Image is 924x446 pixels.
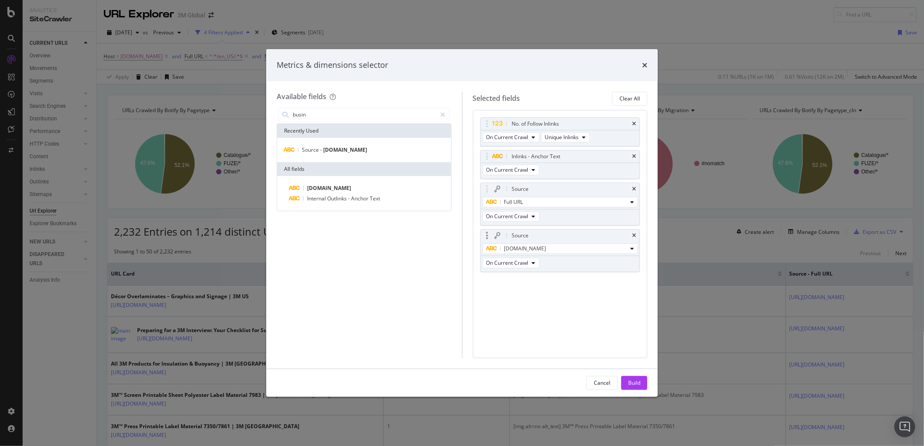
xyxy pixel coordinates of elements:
[482,165,539,175] button: On Current Crawl
[642,60,647,71] div: times
[473,93,520,103] div: Selected fields
[480,150,640,179] div: Inlinks - Anchor TexttimesOn Current Crawl
[504,198,523,206] span: Full URL
[480,117,640,146] div: No. of Follow InlinkstimesOn Current CrawlUnique Inlinks
[327,195,348,202] span: Outlinks
[277,162,451,176] div: All fields
[632,154,636,159] div: times
[370,195,380,202] span: Text
[486,166,529,173] span: On Current Crawl
[482,211,539,222] button: On Current Crawl
[612,92,647,106] button: Clear All
[621,376,647,390] button: Build
[307,195,327,202] span: Internal
[482,197,638,207] button: Full URL
[482,132,539,143] button: On Current Crawl
[894,416,915,437] div: Open Intercom Messenger
[632,186,636,192] div: times
[480,229,640,272] div: Sourcetimes[DOMAIN_NAME]On Current Crawl
[266,49,658,397] div: modal
[277,60,388,71] div: Metrics & dimensions selector
[277,92,326,101] div: Available fields
[486,259,529,266] span: On Current Crawl
[512,231,529,240] div: Source
[480,183,640,226] div: SourcetimesFull URLOn Current Crawl
[482,258,539,268] button: On Current Crawl
[486,133,529,141] span: On Current Crawl
[482,243,638,254] button: [DOMAIN_NAME]
[628,379,640,386] div: Build
[632,233,636,238] div: times
[504,245,546,252] span: [DOMAIN_NAME]
[512,152,561,161] div: Inlinks - Anchor Text
[619,95,640,102] div: Clear All
[586,376,618,390] button: Cancel
[632,121,636,126] div: times
[348,195,351,202] span: -
[323,146,367,153] span: [DOMAIN_NAME]
[307,184,351,192] span: [DOMAIN_NAME]
[302,146,320,153] span: Source
[486,213,529,220] span: On Current Crawl
[594,379,610,386] div: Cancel
[292,108,437,121] input: Search by field name
[512,120,559,128] div: No. of Follow Inlinks
[320,146,323,153] span: -
[512,185,529,193] div: Source
[545,133,579,141] span: Unique Inlinks
[277,124,451,138] div: Recently Used
[351,195,370,202] span: Anchor
[541,132,590,143] button: Unique Inlinks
